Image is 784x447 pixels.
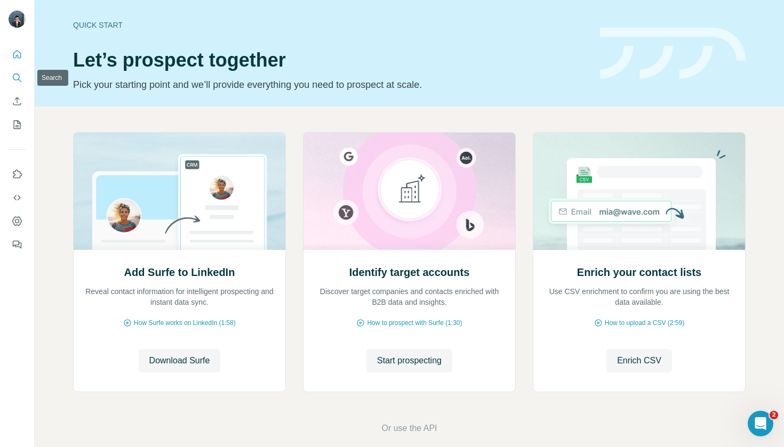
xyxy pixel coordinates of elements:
button: Use Surfe API [9,188,26,207]
button: Enrich CSV [606,349,672,372]
p: Reveal contact information for intelligent prospecting and instant data sync. [84,286,275,307]
img: Add Surfe to LinkedIn [73,133,286,250]
div: Quick start [73,20,587,30]
img: banner [600,28,746,79]
button: Or use the API [381,422,437,435]
span: Enrich CSV [617,354,661,367]
button: Use Surfe on LinkedIn [9,165,26,184]
span: How to prospect with Surfe (1:30) [367,318,462,328]
h2: Identify target accounts [349,265,470,280]
p: Pick your starting point and we’ll provide everything you need to prospect at scale. [73,77,587,92]
button: Search [9,68,26,87]
p: Use CSV enrichment to confirm you are using the best data available. [544,286,734,307]
span: How to upload a CSV (2:59) [605,318,684,328]
iframe: Intercom live chat [748,411,773,436]
span: 2 [770,411,778,419]
h2: Add Surfe to LinkedIn [124,265,235,280]
span: How Surfe works on LinkedIn (1:58) [134,318,236,328]
button: Download Surfe [139,349,221,372]
button: My lists [9,115,26,134]
img: Avatar [9,11,26,28]
button: Quick start [9,45,26,64]
img: Enrich your contact lists [533,133,746,250]
button: Dashboard [9,212,26,231]
img: Identify target accounts [303,133,516,250]
button: Feedback [9,235,26,254]
h1: Let’s prospect together [73,50,587,71]
p: Discover target companies and contacts enriched with B2B data and insights. [314,286,505,307]
span: Download Surfe [149,354,210,367]
button: Start prospecting [366,349,452,372]
button: Enrich CSV [9,92,26,111]
h2: Enrich your contact lists [577,265,701,280]
span: Start prospecting [377,354,442,367]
